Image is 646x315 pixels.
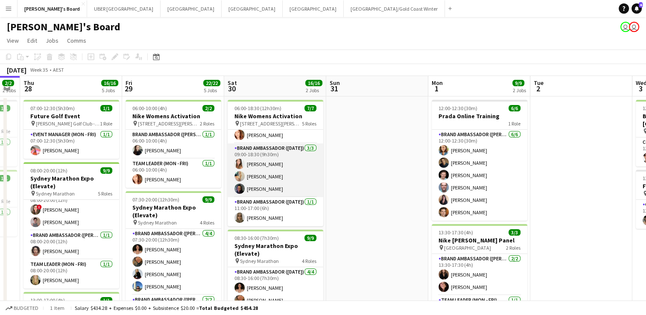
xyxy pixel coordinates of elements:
span: 28 [22,84,34,93]
app-user-avatar: Tennille Moore [620,22,631,32]
button: [GEOGRAPHIC_DATA] [222,0,283,17]
span: 5 Roles [302,120,316,127]
span: View [7,37,19,44]
button: Budgeted [4,303,40,313]
span: 1 Role [100,120,112,127]
app-card-role: Brand Ambassador ([DATE])1/111:00-17:00 (6h)[PERSON_NAME] [228,197,323,226]
h3: Nike Womens Activation [126,112,221,120]
span: 1 [430,84,443,93]
span: Thu [23,79,34,87]
app-job-card: 07:00-12:30 (5h30m)1/1Future Golf Event [PERSON_NAME] Golf Club - [GEOGRAPHIC_DATA]1 RoleEvent Ma... [23,100,119,159]
app-card-role: Brand Ambassador ([PERSON_NAME])1/108:00-20:00 (12h)[PERSON_NAME] [23,230,119,260]
span: 08:00-20:00 (12h) [30,167,67,174]
div: 2 Jobs [3,87,16,93]
span: 06:00-18:30 (12h30m) [234,105,281,111]
a: View [3,35,22,46]
span: 13:30-17:30 (4h) [438,229,473,236]
span: Sydney Marathon [36,190,75,197]
span: 4 Roles [302,258,316,264]
span: 31 [328,84,340,93]
button: [GEOGRAPHIC_DATA]/Gold Coast Winter [344,0,445,17]
span: 1/1 [100,105,112,111]
div: [DATE] [7,66,26,74]
app-user-avatar: Tennille Moore [629,22,639,32]
a: Jobs [42,35,62,46]
app-job-card: 12:00-12:30 (30m)6/6Prada Online Training1 RoleBrand Ambassador ([PERSON_NAME])6/612:00-12:30 (30... [432,100,527,221]
span: 2 Roles [506,245,520,251]
span: [STREET_ADDRESS][PERSON_NAME] [240,120,302,127]
h1: [PERSON_NAME]'s Board [7,20,120,33]
h3: Sydney Marathon Expo (Elevate) [228,242,323,257]
div: 2 Jobs [513,87,526,93]
span: Mon [432,79,443,87]
span: 2/2 [202,105,214,111]
span: 06:00-10:00 (4h) [132,105,167,111]
app-card-role: Team Leader (Mon - Fri)1/108:00-20:00 (12h)[PERSON_NAME] [23,260,119,289]
h3: Sydney Marathon Expo (Elevate) [23,175,119,190]
span: 12:00-12:30 (30m) [438,105,477,111]
span: 9/9 [304,235,316,241]
div: AEST [53,67,64,73]
div: Salary $434.28 + Expenses $0.00 + Subsistence $20.00 = [75,305,258,311]
button: [PERSON_NAME]'s Board [18,0,87,17]
span: 16/16 [101,80,118,86]
span: 4 Roles [200,219,214,226]
h3: Nike [PERSON_NAME] Panel [432,236,527,244]
span: 5 Roles [98,190,112,197]
span: 2/2 [2,80,14,86]
div: 2 Jobs [306,87,322,93]
span: Budgeted [14,305,38,311]
span: 1 Role [508,120,520,127]
button: [GEOGRAPHIC_DATA] [283,0,344,17]
app-card-role: Brand Ambassador ([PERSON_NAME])2/213:30-17:30 (4h)[PERSON_NAME][PERSON_NAME] [432,254,527,295]
a: Edit [24,35,41,46]
span: 22/22 [203,80,220,86]
app-card-role: Brand Ambassador ([PERSON_NAME])4/407:30-20:00 (12h30m)[PERSON_NAME][PERSON_NAME][PERSON_NAME][PE... [126,229,221,295]
span: 30 [226,84,237,93]
span: [STREET_ADDRESS][PERSON_NAME] [138,120,200,127]
app-card-role: Brand Ambassador ([PERSON_NAME])2/208:00-20:00 (12h)![PERSON_NAME][PERSON_NAME] [23,189,119,230]
span: Fri [126,79,132,87]
h3: Future Golf Event [23,112,119,120]
span: 16/16 [305,80,322,86]
span: Jobs [46,37,58,44]
span: Comms [67,37,86,44]
span: 9/9 [512,80,524,86]
h3: Prada Online Training [432,112,527,120]
span: ! [37,204,42,210]
span: 9/9 [100,167,112,174]
app-job-card: 08:00-20:00 (12h)9/9Sydney Marathon Expo (Elevate) Sydney Marathon5 Roles[PERSON_NAME][PERSON_NAM... [23,162,119,289]
app-card-role: Brand Ambassador ([PERSON_NAME])1/106:00-10:00 (4h)[PERSON_NAME] [126,130,221,159]
span: 08:30-16:00 (7h30m) [234,235,279,241]
app-card-role: Brand Ambassador ([PERSON_NAME])6/612:00-12:30 (30m)[PERSON_NAME][PERSON_NAME][PERSON_NAME][PERSO... [432,130,527,221]
span: 7/7 [304,105,316,111]
span: 29 [124,84,132,93]
h3: Nike Womens Activation [228,112,323,120]
span: Sydney Marathon [138,219,177,226]
span: Sydney Marathon [240,258,279,264]
span: [GEOGRAPHIC_DATA] [444,245,491,251]
span: 2 Roles [200,120,214,127]
span: 4 [639,2,643,8]
div: 5 Jobs [102,87,118,93]
span: [PERSON_NAME] Golf Club - [GEOGRAPHIC_DATA] [36,120,100,127]
span: 1/1 [100,297,112,303]
app-card-role: Brand Ambassador ([DATE])3/309:00-18:30 (9h30m)[PERSON_NAME][PERSON_NAME][PERSON_NAME] [228,143,323,197]
span: 13:00-17:00 (4h) [30,297,65,303]
span: Total Budgeted $454.28 [199,305,258,311]
span: 9/9 [202,196,214,203]
button: UBER [GEOGRAPHIC_DATA] [87,0,161,17]
span: 2 [532,84,544,93]
app-card-role: Team Leader (Mon - Fri)1/106:00-10:00 (4h)[PERSON_NAME] [126,159,221,188]
span: 07:00-12:30 (5h30m) [30,105,75,111]
app-card-role: Event Manager (Mon - Fri)1/107:00-12:30 (5h30m)[PERSON_NAME] [23,130,119,159]
span: 3/3 [509,229,520,236]
app-job-card: 06:00-10:00 (4h)2/2Nike Womens Activation [STREET_ADDRESS][PERSON_NAME]2 RolesBrand Ambassador ([... [126,100,221,188]
span: Tue [534,79,544,87]
app-job-card: 06:00-18:30 (12h30m)7/7Nike Womens Activation [STREET_ADDRESS][PERSON_NAME]5 Roles[PERSON_NAME]Te... [228,100,323,226]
